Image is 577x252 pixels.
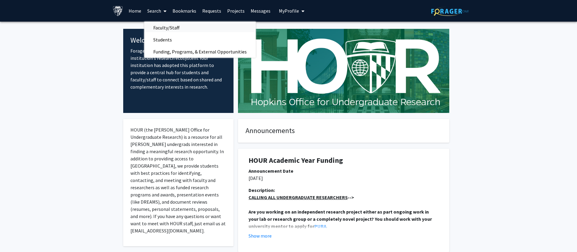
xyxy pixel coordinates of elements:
a: Funding, Programs, & External Opportunities [144,47,256,56]
strong: Are you working on an independent research project either as part ongoing work in your lab or res... [249,209,433,229]
span: Funding, Programs, & External Opportunities [144,46,256,58]
a: Faculty/Staff [144,23,256,32]
a: Requests [199,0,224,21]
a: Search [144,0,169,21]
img: Cover Image [238,29,449,113]
p: [DATE] [249,175,439,182]
a: PURA [314,223,326,229]
u: CALLING ALL UNDERGRADUATE RESEARCHERS [249,194,348,200]
span: Faculty/Staff [144,22,188,34]
img: ForagerOne Logo [431,7,469,16]
strong: --> [249,194,354,200]
p: HOUR (the [PERSON_NAME] Office for Undergraduate Research) is a resource for all [PERSON_NAME] un... [130,126,226,234]
a: Bookmarks [169,0,199,21]
p: . [249,208,439,230]
button: Show more [249,232,272,239]
div: Description: [249,187,439,194]
a: Students [144,35,256,44]
img: Johns Hopkins University Logo [113,6,123,16]
iframe: Chat [5,225,26,247]
div: Announcement Date [249,167,439,175]
a: Projects [224,0,248,21]
a: Home [126,0,144,21]
span: My Profile [279,8,299,14]
h1: HOUR Academic Year Funding [249,156,439,165]
span: Students [144,34,181,46]
h4: Welcome to ForagerOne [130,36,226,45]
a: Messages [248,0,273,21]
h4: Announcements [246,126,442,135]
p: ForagerOne provides an entry point into our institution’s research ecosystem. Your institution ha... [130,47,226,90]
